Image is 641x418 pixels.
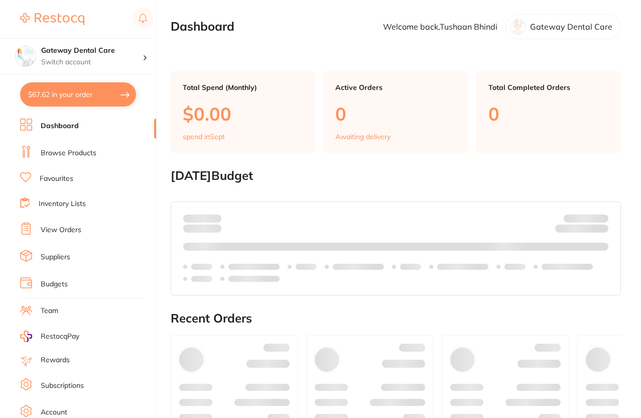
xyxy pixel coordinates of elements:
[41,225,81,235] a: View Orders
[171,169,621,183] h2: [DATE] Budget
[437,263,488,271] p: Labels extended
[400,263,421,271] p: Labels
[183,214,221,222] p: Spent:
[542,263,593,271] p: Labels extended
[228,275,280,283] p: Labels extended
[228,263,280,271] p: Labels extended
[41,46,143,56] h4: Gateway Dental Care
[41,279,68,289] a: Budgets
[20,13,84,25] img: Restocq Logo
[191,263,212,271] p: Labels
[504,263,526,271] p: Labels
[488,103,609,124] p: 0
[335,103,456,124] p: 0
[41,121,79,131] a: Dashboard
[183,223,221,235] p: month
[183,133,225,141] p: spend in Sept
[191,275,212,283] p: Labels
[20,331,79,342] a: RestocqPay
[476,71,621,153] a: Total Completed Orders0
[41,306,58,316] a: Team
[183,103,303,124] p: $0.00
[383,22,497,31] p: Welcome back, Tushaan Bhindi
[41,148,96,158] a: Browse Products
[20,82,136,107] button: $67.62 in your order
[20,331,32,342] img: RestocqPay
[20,8,84,31] a: Restocq Logo
[171,20,234,34] h2: Dashboard
[591,226,608,235] strong: $0.00
[204,214,221,223] strong: $0.00
[183,83,303,91] p: Total Spend (Monthly)
[41,407,67,417] a: Account
[564,214,608,222] p: Budget:
[16,46,36,66] img: Gateway Dental Care
[41,381,84,391] a: Subscriptions
[41,57,143,67] p: Switch account
[555,223,608,235] p: Remaining:
[40,174,73,184] a: Favourites
[323,71,468,153] a: Active Orders0Awaiting delivery
[335,83,456,91] p: Active Orders
[41,355,70,365] a: Rewards
[296,263,317,271] p: Labels
[39,199,86,209] a: Inventory Lists
[488,83,609,91] p: Total Completed Orders
[41,332,79,342] span: RestocqPay
[171,311,621,326] h2: Recent Orders
[41,252,70,262] a: Suppliers
[333,263,384,271] p: Labels extended
[589,214,608,223] strong: $NaN
[530,22,612,31] p: Gateway Dental Care
[171,71,315,153] a: Total Spend (Monthly)$0.00spend inSept
[335,133,391,141] p: Awaiting delivery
